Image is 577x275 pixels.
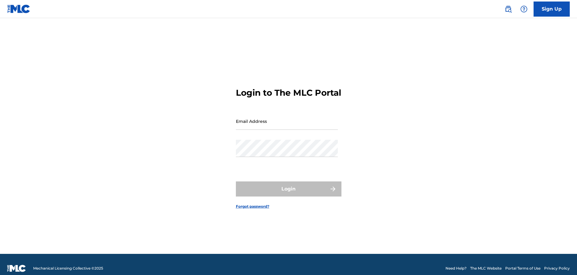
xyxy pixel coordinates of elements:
a: Need Help? [445,266,467,271]
img: MLC Logo [7,5,30,13]
a: Sign Up [534,2,570,17]
h3: Login to The MLC Portal [236,88,341,98]
div: Help [518,3,530,15]
a: Privacy Policy [544,266,570,271]
a: Public Search [502,3,514,15]
img: help [520,5,528,13]
img: search [505,5,512,13]
a: Forgot password? [236,204,269,209]
img: logo [7,265,26,272]
span: Mechanical Licensing Collective © 2025 [33,266,103,271]
a: Portal Terms of Use [505,266,541,271]
a: The MLC Website [470,266,502,271]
